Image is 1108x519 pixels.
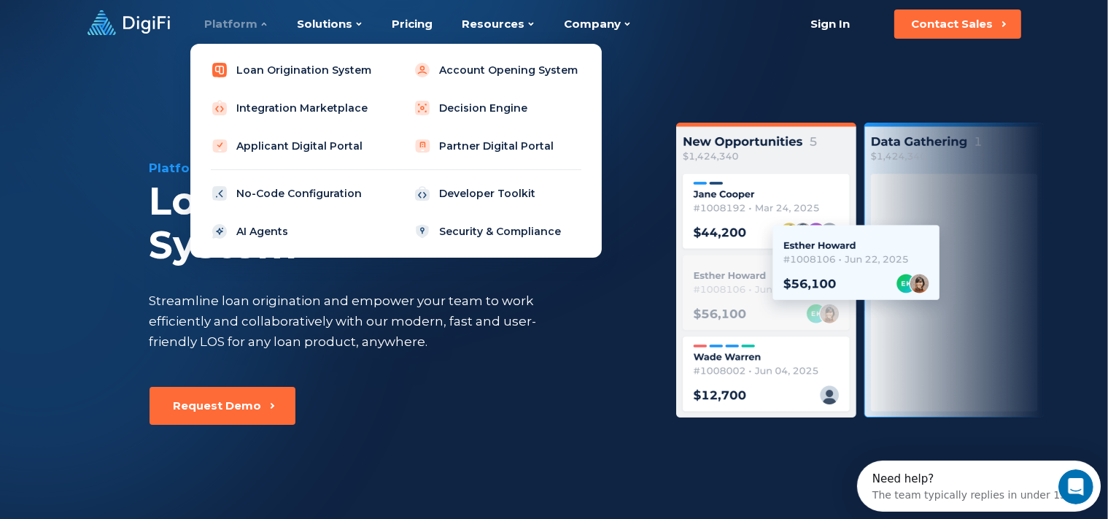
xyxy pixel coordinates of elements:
[857,461,1101,512] iframe: Intercom live chat discovery launcher
[202,93,387,123] a: Integration Marketplace
[894,9,1021,39] button: Contact Sales
[150,180,640,267] div: Loan Origination System
[15,12,220,24] div: Need help?
[150,291,564,352] div: Streamline loan origination and empower your team to work efficiently and collaboratively with ou...
[202,131,387,161] a: Applicant Digital Portal
[15,24,220,39] div: The team typically replies in under 15m
[405,217,590,246] a: Security & Compliance
[1058,469,1093,504] iframe: Intercom live chat
[150,159,640,177] div: Platform
[150,387,295,425] button: Request Demo
[405,131,590,161] a: Partner Digital Portal
[202,217,387,246] a: AI Agents
[912,17,993,31] div: Contact Sales
[405,93,590,123] a: Decision Engine
[202,55,387,85] a: Loan Origination System
[202,179,387,208] a: No-Code Configuration
[405,179,590,208] a: Developer Toolkit
[405,55,590,85] a: Account Opening System
[6,6,263,46] div: Open Intercom Messenger
[174,399,262,413] div: Request Demo
[793,9,868,39] a: Sign In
